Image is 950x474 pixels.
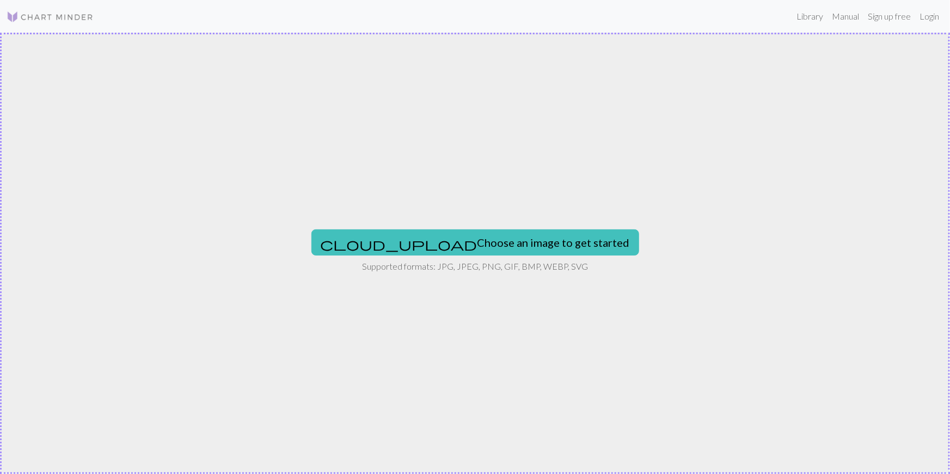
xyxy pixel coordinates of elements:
[863,5,915,27] a: Sign up free
[915,5,943,27] a: Login
[828,5,863,27] a: Manual
[7,10,94,23] img: Logo
[362,260,588,273] p: Supported formats: JPG, JPEG, PNG, GIF, BMP, WEBP, SVG
[321,236,477,252] span: cloud_upload
[792,5,828,27] a: Library
[311,229,639,256] button: Choose an image to get started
